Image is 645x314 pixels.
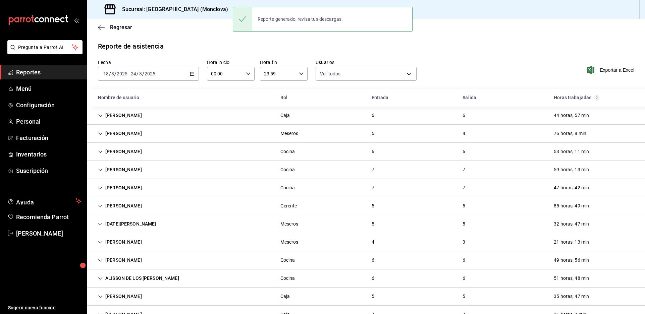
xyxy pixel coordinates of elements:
div: Row [87,197,645,215]
div: Cell [457,127,471,140]
input: -- [139,71,142,76]
div: Meseros [280,221,299,228]
span: Suscripción [16,166,82,175]
div: Caja [280,293,290,300]
input: ---- [144,71,156,76]
div: Cell [366,236,380,248]
button: Exportar a Excel [588,66,634,74]
span: Ver todos [320,70,340,77]
label: Usuarios [316,60,417,65]
div: Cell [275,164,301,176]
span: Configuración [16,101,82,110]
div: Cell [275,145,301,158]
input: -- [103,71,109,76]
div: Cell [457,218,471,230]
div: Cell [366,164,380,176]
div: Cell [275,127,304,140]
span: / [114,71,116,76]
div: Cell [366,109,380,122]
div: Cell [366,127,380,140]
div: Cell [93,290,147,303]
div: Cell [457,272,471,285]
div: HeadCell [457,91,548,104]
div: Cocina [280,184,295,191]
span: / [109,71,111,76]
div: HeadCell [275,91,366,104]
div: Cell [548,272,594,285]
span: Facturación [16,133,82,142]
div: Row [87,233,645,251]
div: Meseros [280,130,299,137]
div: Caja [280,112,290,119]
div: Row [87,143,645,161]
div: Cell [366,218,380,230]
div: Cocina [280,275,295,282]
div: Cell [457,236,471,248]
div: Cell [548,182,594,194]
span: Reportes [16,68,82,77]
svg: El total de horas trabajadas por usuario es el resultado de la suma redondeada del registro de ho... [594,95,599,101]
div: Gerente [280,202,297,209]
div: Cell [93,272,184,285]
div: Cell [457,145,471,158]
label: Hora fin [260,60,308,65]
div: Cell [275,290,295,303]
div: Cell [93,127,147,140]
div: Cell [275,254,301,266]
div: Row [87,288,645,306]
div: Cell [548,236,594,248]
div: Cell [275,272,301,285]
button: Regresar [98,24,132,30]
div: Row [87,251,645,269]
div: Cocina [280,166,295,173]
div: Cell [548,218,594,230]
div: Head [87,89,645,107]
div: Cell [93,145,147,158]
div: Cell [457,200,471,212]
span: / [137,71,139,76]
label: Fecha [98,60,199,65]
div: Cell [457,109,471,122]
span: Sugerir nueva función [8,304,82,311]
div: Cell [275,218,304,230]
div: Cell [457,164,471,176]
span: [PERSON_NAME] [16,229,82,238]
div: Row [87,215,645,233]
div: Cell [366,290,380,303]
span: Recomienda Parrot [16,212,82,222]
div: Cell [548,254,594,266]
span: - [128,71,130,76]
div: Cell [548,164,594,176]
div: Cell [93,182,147,194]
div: Row [87,269,645,288]
div: Cell [275,236,304,248]
div: Cell [275,200,303,212]
div: Cocina [280,257,295,264]
div: HeadCell [366,91,458,104]
div: Row [87,107,645,125]
input: ---- [116,71,128,76]
input: -- [130,71,137,76]
div: Cell [93,164,147,176]
span: Pregunta a Parrot AI [18,44,72,51]
div: Cell [366,145,380,158]
div: Cell [93,218,162,230]
span: Ayuda [16,197,73,205]
div: Cell [548,127,592,140]
div: Cell [548,145,594,158]
span: Menú [16,84,82,93]
div: HeadCell [548,91,640,104]
div: Cell [548,200,594,212]
div: Cell [548,109,594,122]
div: Cell [457,254,471,266]
span: / [142,71,144,76]
span: Regresar [110,24,132,30]
div: Cell [275,109,295,122]
span: Personal [16,117,82,126]
button: Pregunta a Parrot AI [7,40,83,54]
div: HeadCell [93,91,275,104]
div: Cell [366,200,380,212]
label: Hora inicio [207,60,255,65]
div: Cocina [280,148,295,155]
